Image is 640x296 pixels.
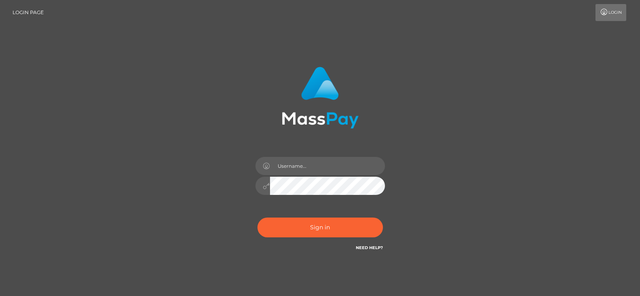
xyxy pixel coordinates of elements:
[595,4,626,21] a: Login
[270,157,385,175] input: Username...
[13,4,44,21] a: Login Page
[282,67,359,129] img: MassPay Login
[257,218,383,237] button: Sign in
[356,245,383,250] a: Need Help?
